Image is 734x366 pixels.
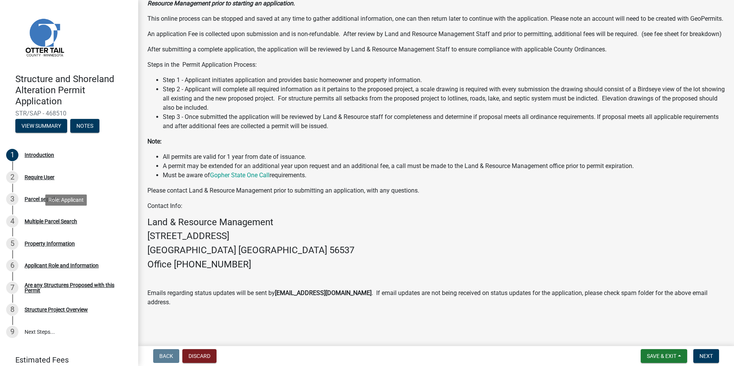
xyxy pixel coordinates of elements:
div: 7 [6,282,18,294]
wm-modal-confirm: Summary [15,124,67,130]
div: Parcel search [25,196,57,202]
div: 9 [6,326,18,338]
a: Gopher State One Call [210,171,269,179]
li: Step 3 - Once submitted the application will be reviewed by Land & Resource staff for completenes... [163,112,725,131]
div: Are any Structures Proposed with this Permit [25,282,126,293]
p: An application Fee is collected upon submission and is non-refundable. After review by Land and R... [147,30,725,39]
span: STR/SAP - 468510 [15,110,123,117]
button: Back [153,349,179,363]
h4: Structure and Shoreland Alteration Permit Application [15,74,132,107]
div: 6 [6,259,18,272]
strong: [EMAIL_ADDRESS][DOMAIN_NAME] [275,289,372,297]
div: 2 [6,171,18,183]
div: 1 [6,149,18,161]
h4: [STREET_ADDRESS] [147,231,725,242]
div: Require User [25,175,55,180]
span: Next [699,353,713,359]
span: Back [159,353,173,359]
button: Next [693,349,719,363]
p: This online process can be stopped and saved at any time to gather additional information, one ca... [147,14,725,23]
div: 5 [6,237,18,250]
button: Save & Exit [641,349,687,363]
li: Step 1 - Applicant initiates application and provides basic homeowner and property information. [163,76,725,85]
strong: Note: [147,138,162,145]
span: Save & Exit [647,353,676,359]
button: Notes [70,119,99,133]
wm-modal-confirm: Notes [70,124,99,130]
div: Applicant Role and Information [25,263,99,268]
div: Multiple Parcel Search [25,219,77,224]
div: 3 [6,193,18,205]
div: 8 [6,303,18,316]
li: Must be aware of requirements. [163,171,725,180]
p: Contact Info: [147,201,725,211]
li: A permit may be extended for an additional year upon request and an additional fee, a call must b... [163,162,725,171]
img: Otter Tail County, Minnesota [15,8,73,66]
li: All permits are valid for 1 year from date of issuance. [163,152,725,162]
div: Structure Project Overview [25,307,88,312]
p: Emails regarding status updates will be sent by . If email updates are not being received on stat... [147,289,725,307]
div: Role: Applicant [45,195,87,206]
button: Discard [182,349,217,363]
div: Property Information [25,241,75,246]
li: Step 2 - Applicant will complete all required information as it pertains to the proposed project,... [163,85,725,112]
h4: Land & Resource Management [147,217,725,228]
div: 4 [6,215,18,228]
p: Please contact Land & Resource Management prior to submitting an application, with any questions. [147,186,725,195]
p: Steps in the Permit Application Process: [147,60,725,69]
div: Introduction [25,152,54,158]
p: After submitting a complete application, the application will be reviewed by Land & Resource Mana... [147,45,725,54]
h4: Office [PHONE_NUMBER] [147,259,725,270]
button: View Summary [15,119,67,133]
h4: [GEOGRAPHIC_DATA] [GEOGRAPHIC_DATA] 56537 [147,245,725,256]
